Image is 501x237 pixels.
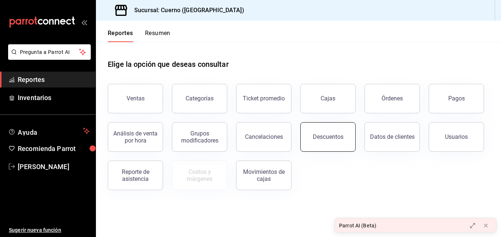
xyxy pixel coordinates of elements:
[243,95,285,102] div: Ticket promedio
[108,59,229,70] h1: Elige la opción que deseas consultar
[177,168,222,182] div: Costos y márgenes
[236,84,291,113] button: Ticket promedio
[18,76,45,83] font: Reportes
[5,54,91,61] a: Pregunta a Parrot AI
[81,19,87,25] button: open_drawer_menu
[113,130,158,144] div: Análisis de venta por hora
[245,133,283,140] div: Cancelaciones
[9,227,61,233] font: Sugerir nueva función
[364,84,420,113] button: Órdenes
[108,122,163,152] button: Análisis de venta por hora
[445,133,468,140] div: Usuarios
[429,122,484,152] button: Usuarios
[313,133,343,140] div: Descuentos
[8,44,91,60] button: Pregunta a Parrot AI
[113,168,158,182] div: Reporte de asistencia
[108,30,170,42] div: Pestañas de navegación
[448,95,465,102] div: Pagos
[108,84,163,113] button: Ventas
[18,127,80,135] span: Ayuda
[172,161,227,190] button: Contrata inventarios para ver este reporte
[172,84,227,113] button: Categorías
[177,130,222,144] div: Grupos modificadores
[127,95,145,102] div: Ventas
[236,161,291,190] button: Movimientos de cajas
[370,133,415,140] div: Datos de clientes
[20,48,79,56] span: Pregunta a Parrot AI
[172,122,227,152] button: Grupos modificadores
[429,84,484,113] button: Pagos
[300,122,356,152] button: Descuentos
[145,30,170,42] button: Resumen
[321,95,335,102] div: Cajas
[186,95,214,102] div: Categorías
[108,161,163,190] button: Reporte de asistencia
[300,84,356,113] button: Cajas
[241,168,287,182] div: Movimientos de cajas
[381,95,403,102] div: Órdenes
[18,94,51,102] font: Inventarios
[364,122,420,152] button: Datos de clientes
[236,122,291,152] button: Cancelaciones
[128,6,244,15] h3: Sucursal: Cuerno ([GEOGRAPHIC_DATA])
[18,145,76,152] font: Recomienda Parrot
[108,30,133,37] font: Reportes
[18,163,69,171] font: [PERSON_NAME]
[339,222,376,230] div: Parrot AI (Beta)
